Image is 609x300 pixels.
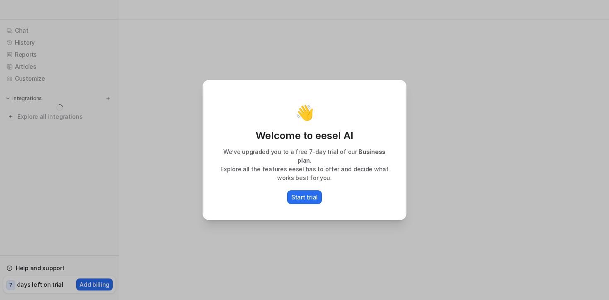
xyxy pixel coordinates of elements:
p: Start trial [291,193,318,202]
p: We’ve upgraded you to a free 7-day trial of our [212,147,397,165]
p: Welcome to eesel AI [212,129,397,142]
button: Start trial [287,190,322,204]
p: Explore all the features eesel has to offer and decide what works best for you. [212,165,397,182]
p: 👋 [295,104,314,121]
